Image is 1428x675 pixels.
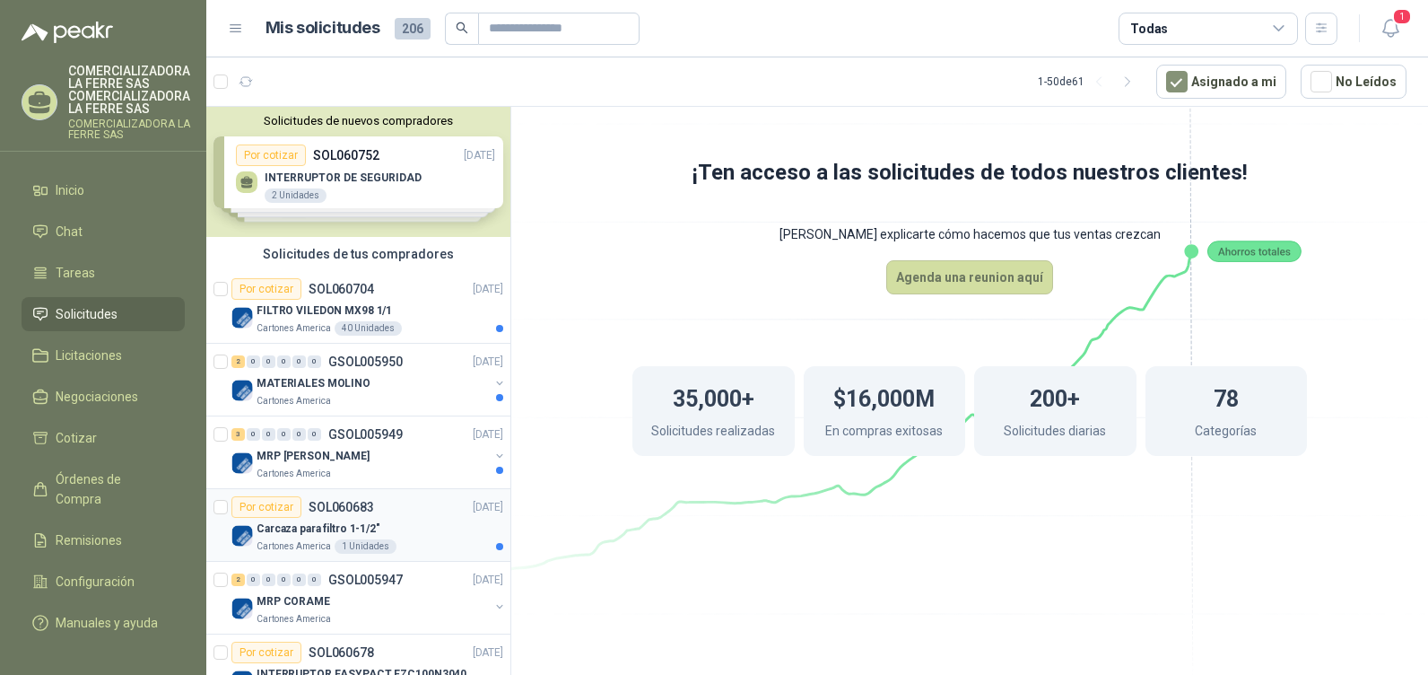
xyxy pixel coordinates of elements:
img: Company Logo [231,307,253,329]
a: Negociaciones [22,380,185,414]
a: 2 0 0 0 0 0 GSOL005950[DATE] Company LogoMATERIALES MOLINOCartones America [231,351,507,408]
p: Carcaza para filtro 1-1/2" [257,521,380,538]
span: Manuales y ayuda [56,613,158,633]
div: Solicitudes de nuevos compradoresPor cotizarSOL060752[DATE] INTERRUPTOR DE SEGURIDAD2 UnidadesPor... [206,107,510,237]
a: Solicitudes [22,297,185,331]
p: Cartones America [257,612,331,627]
p: Solicitudes realizadas [651,421,775,445]
p: MRP [PERSON_NAME] [257,448,370,465]
p: Categorías [1195,421,1257,445]
p: SOL060683 [309,501,374,513]
span: Tareas [56,263,95,283]
p: SOL060704 [309,283,374,295]
p: [DATE] [473,499,503,516]
a: Tareas [22,256,185,290]
button: Agenda una reunion aquí [886,260,1053,294]
h1: 78 [1214,377,1239,416]
img: Company Logo [231,598,253,619]
a: Manuales y ayuda [22,606,185,640]
h1: 35,000+ [673,377,754,416]
p: [DATE] [473,281,503,298]
div: Por cotizar [231,278,301,300]
p: GSOL005950 [328,355,403,368]
button: 1 [1374,13,1406,45]
span: Chat [56,222,83,241]
p: Cartones America [257,467,331,481]
p: Cartones America [257,321,331,336]
span: Remisiones [56,530,122,550]
a: 3 0 0 0 0 0 GSOL005949[DATE] Company LogoMRP [PERSON_NAME]Cartones America [231,424,507,481]
a: Inicio [22,173,185,207]
div: 0 [277,428,291,441]
p: COMERCIALIZADORA LA FERRE SAS COMERCIALIZADORA LA FERRE SAS [68,65,190,115]
div: 0 [247,574,260,586]
div: 0 [262,428,275,441]
p: [DATE] [473,354,503,371]
div: 40 Unidades [335,321,402,336]
p: COMERCIALIZADORA LA FERRE SAS [68,118,190,140]
p: En compras exitosas [825,421,943,445]
div: Por cotizar [231,642,301,663]
a: Por cotizarSOL060683[DATE] Company LogoCarcaza para filtro 1-1/2"Cartones America1 Unidades [206,489,510,562]
div: Por cotizar [231,496,301,518]
div: 3 [231,428,245,441]
div: 0 [292,355,306,368]
button: Solicitudes de nuevos compradores [213,114,503,127]
a: Configuración [22,565,185,599]
span: search [456,22,468,34]
div: 0 [247,355,260,368]
div: 0 [262,355,275,368]
button: Asignado a mi [1156,65,1286,99]
p: GSOL005947 [328,574,403,586]
div: 0 [292,574,306,586]
div: 0 [308,574,321,586]
div: 2 [231,355,245,368]
div: 0 [308,428,321,441]
h1: Mis solicitudes [266,15,380,41]
div: 1 - 50 de 61 [1038,67,1142,96]
img: Company Logo [231,525,253,547]
div: 0 [277,574,291,586]
div: 0 [308,355,321,368]
p: Cartones America [257,394,331,408]
p: [DATE] [473,572,503,589]
h1: $16,000M [833,377,935,416]
div: 1 Unidades [335,539,396,554]
span: Cotizar [56,428,97,448]
img: Company Logo [231,452,253,474]
p: SOL060678 [309,646,374,659]
p: [DATE] [473,426,503,443]
p: Solicitudes diarias [1004,421,1106,445]
div: 0 [292,428,306,441]
p: Cartones America [257,539,331,554]
img: Company Logo [231,380,253,401]
span: Configuración [56,572,135,592]
span: Negociaciones [56,387,138,407]
a: Por cotizarSOL060704[DATE] Company LogoFILTRO VILEDON MX98 1/1Cartones America40 Unidades [206,271,510,344]
a: Remisiones [22,523,185,557]
button: No Leídos [1301,65,1406,99]
a: 2 0 0 0 0 0 GSOL005947[DATE] Company LogoMRP CORAMECartones America [231,569,507,627]
span: Órdenes de Compra [56,469,168,509]
a: Chat [22,215,185,249]
a: Órdenes de Compra [22,462,185,516]
a: Cotizar [22,421,185,455]
div: 2 [231,574,245,586]
div: 0 [262,574,275,586]
img: Logo peakr [22,22,113,43]
p: MATERIALES MOLINO [257,375,370,392]
p: MRP CORAME [257,593,330,610]
span: 1 [1392,8,1412,25]
span: Licitaciones [56,346,122,365]
p: [DATE] [473,644,503,662]
p: GSOL005949 [328,428,403,441]
h1: 200+ [1030,377,1080,416]
div: Todas [1130,19,1168,39]
p: FILTRO VILEDON MX98 1/1 [257,302,392,320]
span: Solicitudes [56,304,118,324]
div: Solicitudes de tus compradores [206,237,510,271]
span: Inicio [56,180,84,200]
div: 0 [247,428,260,441]
a: Licitaciones [22,338,185,373]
